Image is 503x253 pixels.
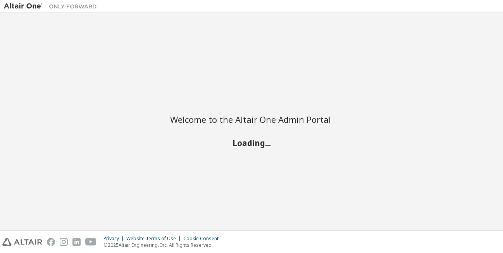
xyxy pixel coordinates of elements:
h2: Loading... [170,138,333,148]
img: Altair One [4,2,101,10]
div: Website Terms of Use [126,236,183,242]
h2: Welcome to the Altair One Admin Portal [170,114,333,125]
img: instagram.svg [60,238,68,246]
img: altair_logo.svg [2,238,42,246]
img: facebook.svg [47,238,55,246]
div: Privacy [103,236,126,242]
img: linkedin.svg [72,238,81,246]
div: Cookie Consent [183,236,223,242]
img: youtube.svg [85,238,96,246]
p: © 2025 Altair Engineering, Inc. All Rights Reserved. [103,242,223,248]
